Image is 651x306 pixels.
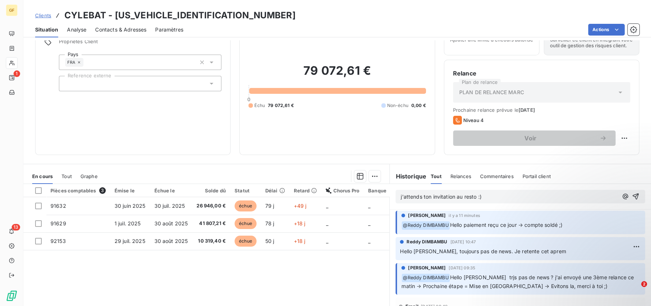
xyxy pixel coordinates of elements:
iframe: Intercom live chat [626,281,644,299]
span: 79 072,61 € [268,102,294,109]
span: _ [326,238,328,244]
span: 2 [641,281,647,287]
span: Paramètres [155,26,183,33]
span: 29 juil. 2025 [115,238,145,244]
span: 30 août 2025 [154,220,188,226]
span: [DATE] 10:47 [450,240,476,244]
span: _ [368,203,370,209]
span: PLAN DE RELANCE MARC [459,89,524,96]
span: @ Reddy DIMBAMBU [402,221,449,230]
a: Clients [35,12,51,19]
span: FRA [67,60,75,64]
span: il y a 11 minutes [449,213,480,218]
span: +18 j [294,220,306,226]
div: Échue le [154,188,188,193]
span: Échu [254,102,265,109]
span: [PERSON_NAME] [408,212,446,219]
span: échue [235,236,257,247]
span: 0 [247,96,250,102]
span: Propriétés Client [59,38,221,49]
img: Logo LeanPay [6,290,18,302]
span: 26 946,00 € [197,202,226,210]
div: Statut [235,188,257,193]
span: _ [326,220,328,226]
span: Niveau 4 [463,117,484,123]
span: _ [368,220,370,226]
h2: 79 072,61 € [248,63,426,85]
span: @ Reddy DIMBAMBU [402,274,449,282]
span: En cours [32,173,53,179]
div: GF [6,4,18,16]
span: j'attends ton invitation au resto :) [401,193,481,200]
span: Tout [431,173,442,179]
span: 79 j [265,203,274,209]
span: [DATE] [519,107,535,113]
span: Portail client [523,173,551,179]
span: [DATE] 09:35 [449,266,475,270]
span: 78 j [265,220,274,226]
span: Reddy DIMBAMBU [407,239,447,245]
h6: Historique [390,172,426,181]
div: Banque [368,188,386,193]
span: Non-échu [387,102,408,109]
span: Graphe [81,173,98,179]
span: 0,00 € [411,102,426,109]
span: Hello paiement reçu ce jour → compte soldé ;) [450,222,563,228]
span: échue [235,200,257,211]
span: 91629 [50,220,66,226]
span: Hello [PERSON_NAME] trjs pas de news ? j'ai envoyé une 3ème relance ce matin → Prochaine étape = ... [401,274,635,289]
input: Ajouter une valeur [83,59,89,66]
span: 91632 [50,203,66,209]
div: Délai [265,188,285,193]
span: Analyse [67,26,86,33]
span: 50 j [265,238,274,244]
span: Contacts & Adresses [95,26,146,33]
span: +18 j [294,238,306,244]
span: 30 juil. 2025 [154,203,185,209]
span: échue [235,218,257,229]
span: 30 août 2025 [154,238,188,244]
div: Solde dû [197,188,226,193]
span: 13 [12,224,20,231]
span: _ [368,238,370,244]
div: Chorus Pro [326,188,359,193]
button: Actions [588,24,625,36]
span: Prochaine relance prévue le [453,107,630,113]
span: 1 juil. 2025 [115,220,141,226]
span: 92153 [50,238,66,244]
span: Voir [462,135,599,141]
span: 1 [14,70,20,77]
span: 30 juin 2025 [115,203,146,209]
span: 10 319,40 € [197,237,226,245]
span: Commentaires [480,173,514,179]
span: [PERSON_NAME] [408,265,446,271]
div: Pièces comptables [50,187,106,194]
span: _ [326,203,328,209]
span: 3 [99,187,106,194]
span: Surveiller ce client en intégrant votre outil de gestion des risques client. [550,37,633,48]
div: Retard [294,188,317,193]
span: Relances [450,173,471,179]
h3: CYLEBAT - [US_VEHICLE_IDENTIFICATION_NUMBER] [64,9,296,22]
span: 41 807,21 € [197,220,226,227]
span: +49 j [294,203,307,209]
input: Ajouter une valeur [65,80,71,87]
iframe: Intercom notifications message [505,235,651,286]
span: Hello [PERSON_NAME], toujours pas de news. Je retente cet aprem [400,248,566,254]
button: Voir [453,130,616,146]
div: Émise le [115,188,146,193]
span: Situation [35,26,58,33]
h6: Relance [453,69,630,78]
span: Tout [61,173,72,179]
span: Clients [35,12,51,18]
